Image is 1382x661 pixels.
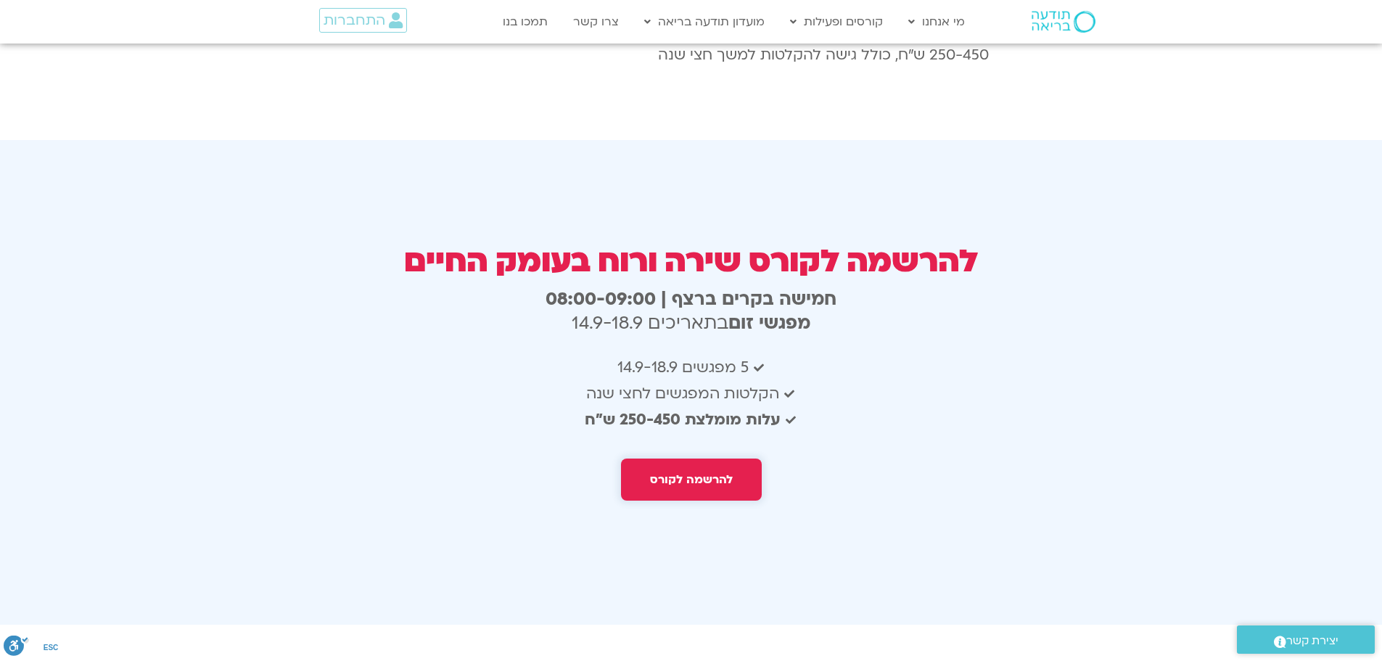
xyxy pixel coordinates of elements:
[546,287,836,311] b: חמישה בקרים ברצף | 08:00-09:00
[566,8,626,36] a: צרו קשר
[901,8,972,36] a: מי אנחנו
[637,8,772,36] a: מועדון תודעה בריאה
[337,241,1045,282] h3: להרשמה לקורס שירה ורוח בעומק החיים
[621,459,762,501] a: להרשמה לקורס
[586,381,783,407] span: הקלטות המפגשים לחצי שנה
[650,473,733,486] span: להרשמה לקורס
[1032,11,1095,33] img: תודעה בריאה
[728,311,810,335] strong: מפגשי זום
[324,12,385,28] span: התחברות
[495,8,555,36] a: תמכו בנו
[1286,631,1338,651] span: יצירת קשר
[617,355,752,381] span: 5 מפגשים 14.9-18.9
[319,8,407,33] a: התחברות
[585,409,781,430] b: עלות מומלצת 250-450 ש״ח
[783,8,890,36] a: קורסים ופעילות
[1237,625,1375,654] a: יצירת קשר
[337,287,1045,336] h3: בתאריכים 14.9-18.9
